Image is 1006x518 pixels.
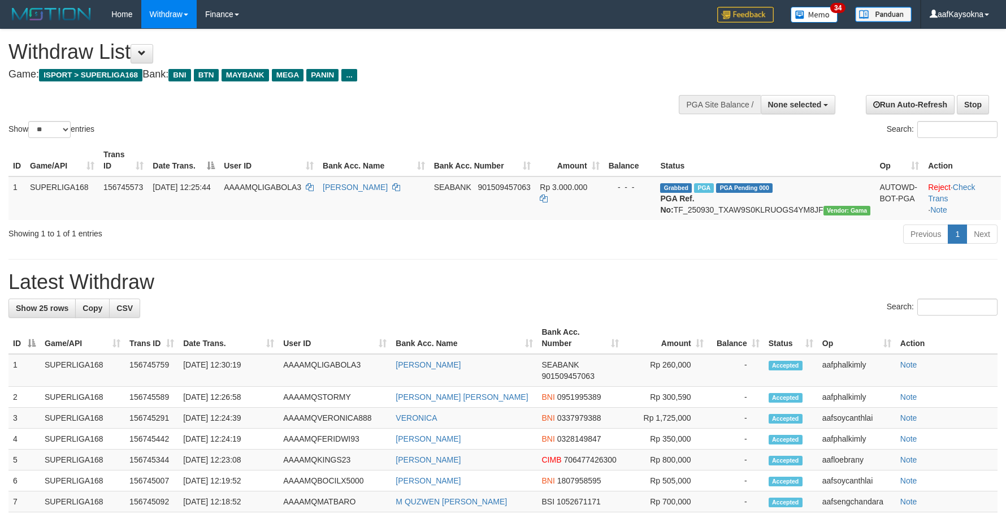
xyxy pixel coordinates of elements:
[542,392,555,402] span: BNI
[148,144,219,176] th: Date Trans.: activate to sort column descending
[125,450,179,470] td: 156745344
[542,360,579,369] span: SEABANK
[341,69,357,81] span: ...
[769,414,803,424] span: Accepted
[179,450,279,470] td: [DATE] 12:23:08
[542,497,555,506] span: BSI
[716,183,773,193] span: PGA Pending
[537,322,623,354] th: Bank Acc. Number: activate to sort column ascending
[75,299,110,318] a: Copy
[769,456,803,465] span: Accepted
[830,3,845,13] span: 34
[478,183,530,192] span: Copy 901509457063 to clipboard
[563,455,616,464] span: Copy 706477426300 to clipboard
[717,7,774,23] img: Feedback.jpg
[542,413,555,422] span: BNI
[8,491,40,512] td: 7
[40,354,125,387] td: SUPERLIGA168
[8,144,25,176] th: ID
[279,408,391,429] td: AAAAMQVERONICA888
[40,450,125,470] td: SUPERLIGA168
[8,408,40,429] td: 3
[8,69,660,80] h4: Game: Bank:
[623,491,708,512] td: Rp 700,000
[279,450,391,470] td: AAAAMQKINGS23
[900,497,917,506] a: Note
[125,354,179,387] td: 156745759
[8,387,40,408] td: 2
[125,429,179,450] td: 156745442
[391,322,537,354] th: Bank Acc. Name: activate to sort column ascending
[623,470,708,491] td: Rp 505,000
[923,144,1001,176] th: Action
[8,429,40,450] td: 4
[40,408,125,429] td: SUPERLIGA168
[900,413,917,422] a: Note
[557,476,601,485] span: Copy 1807958595 to clipboard
[8,41,660,63] h1: Withdraw List
[279,322,391,354] th: User ID: activate to sort column ascending
[823,206,871,215] span: Vendor URL: https://trx31.1velocity.biz
[818,429,896,450] td: aafphalkimly
[103,183,143,192] span: 156745573
[179,429,279,450] td: [DATE] 12:24:19
[708,429,764,450] td: -
[917,299,998,316] input: Search:
[900,476,917,485] a: Note
[818,408,896,429] td: aafsoycanthlai
[396,434,461,443] a: [PERSON_NAME]
[396,455,461,464] a: [PERSON_NAME]
[125,470,179,491] td: 156745007
[279,387,391,408] td: AAAAMQSTORMY
[153,183,210,192] span: [DATE] 12:25:44
[928,183,951,192] a: Reject
[928,183,975,203] a: Check Trans
[791,7,838,23] img: Button%20Memo.svg
[109,299,140,318] a: CSV
[875,144,923,176] th: Op: activate to sort column ascending
[818,450,896,470] td: aafloebrany
[25,176,99,220] td: SUPERLIGA168
[708,408,764,429] td: -
[887,121,998,138] label: Search:
[40,387,125,408] td: SUPERLIGA168
[866,95,955,114] a: Run Auto-Refresh
[917,121,998,138] input: Search:
[769,435,803,444] span: Accepted
[557,434,601,443] span: Copy 0328149847 to clipboard
[40,429,125,450] td: SUPERLIGA168
[818,470,896,491] td: aafsoycanthlai
[557,413,601,422] span: Copy 0337979388 to clipboard
[623,429,708,450] td: Rp 350,000
[761,95,836,114] button: None selected
[656,144,875,176] th: Status
[8,121,94,138] label: Show entries
[40,322,125,354] th: Game/API: activate to sort column ascending
[8,271,998,293] h1: Latest Withdraw
[279,429,391,450] td: AAAAMQFERIDWI93
[8,450,40,470] td: 5
[930,205,947,214] a: Note
[168,69,190,81] span: BNI
[8,176,25,220] td: 1
[623,322,708,354] th: Amount: activate to sort column ascending
[28,121,71,138] select: Showentries
[323,183,388,192] a: [PERSON_NAME]
[535,144,604,176] th: Amount: activate to sort column ascending
[306,69,339,81] span: PANIN
[16,304,68,313] span: Show 25 rows
[660,183,692,193] span: Grabbed
[434,183,471,192] span: SEABANK
[396,360,461,369] a: [PERSON_NAME]
[8,354,40,387] td: 1
[279,491,391,512] td: AAAAMQMATBARO
[708,387,764,408] td: -
[764,322,818,354] th: Status: activate to sort column ascending
[25,144,99,176] th: Game/API: activate to sort column ascending
[818,354,896,387] td: aafphalkimly
[125,408,179,429] td: 156745291
[99,144,148,176] th: Trans ID: activate to sort column ascending
[708,470,764,491] td: -
[396,497,507,506] a: M QUZWEN [PERSON_NAME]
[769,477,803,486] span: Accepted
